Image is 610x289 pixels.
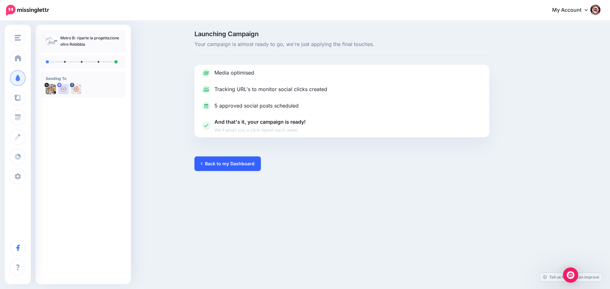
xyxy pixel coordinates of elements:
a: Back to my Dashboard [194,156,261,171]
h4: Sending To [46,76,121,81]
a: My Account [546,3,600,18]
p: Metro B: riparte la progettazione oltre Rebibbia [60,35,121,48]
p: 5 approved social posts scheduled [214,102,299,110]
span: Your campaign is almost ready to go, we're just applying the final touches. [194,40,489,49]
img: uTTNWBrh-84924.jpeg [46,84,56,94]
div: Open Intercom Messenger [563,267,578,283]
img: menu.png [15,35,21,41]
span: We'll email you a click report each week [214,126,306,134]
img: efef135ae9303861884f14e7d1067b38_thumb.jpg [46,35,57,46]
img: user_default_image.png [58,84,69,94]
span: Launching Campaign [194,31,489,37]
a: Tell us how we can improve [540,273,602,281]
p: Tracking URL's to monitor social clicks created [214,85,327,94]
p: And that's it, your campaign is ready! [214,118,306,134]
img: Missinglettr [6,5,49,16]
p: Media optimised [214,69,254,77]
img: 463453305_2684324355074873_6393692129472495966_n-bsa154739.jpg [71,84,81,94]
